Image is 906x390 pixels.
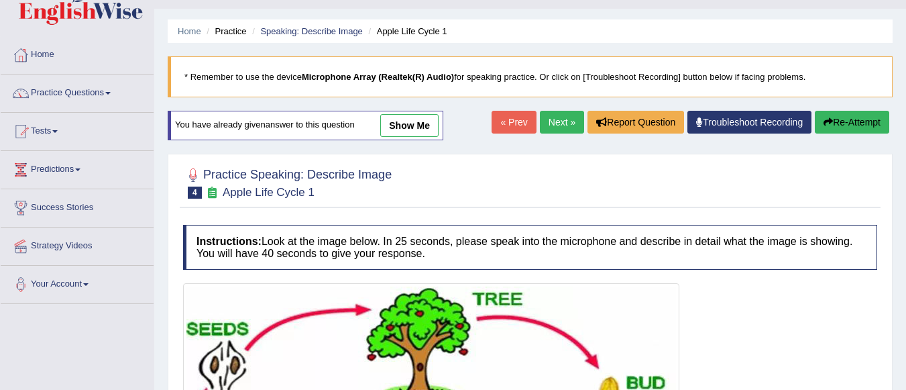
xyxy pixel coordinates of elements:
[1,113,154,146] a: Tests
[587,111,684,134] button: Report Question
[380,114,439,137] a: show me
[1,36,154,70] a: Home
[168,111,443,140] div: You have already given answer to this question
[1,151,154,185] a: Predictions
[815,111,889,134] button: Re-Attempt
[1,189,154,223] a: Success Stories
[687,111,811,134] a: Troubleshoot Recording
[196,236,262,247] b: Instructions:
[1,266,154,299] a: Your Account
[1,228,154,261] a: Strategy Videos
[1,75,154,108] a: Practice Questions
[365,25,447,38] li: Apple Life Cycle 1
[223,186,315,199] small: Apple Life Cycle 1
[188,187,202,199] span: 4
[302,72,454,82] b: Microphone Array (Realtek(R) Audio)
[183,165,392,199] h2: Practice Speaking: Describe Image
[260,26,362,36] a: Speaking: Describe Image
[492,111,536,134] a: « Prev
[540,111,584,134] a: Next »
[168,56,893,97] blockquote: * Remember to use the device for speaking practice. Or click on [Troubleshoot Recording] button b...
[203,25,246,38] li: Practice
[205,187,219,199] small: Exam occurring question
[178,26,201,36] a: Home
[183,225,877,270] h4: Look at the image below. In 25 seconds, please speak into the microphone and describe in detail w...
